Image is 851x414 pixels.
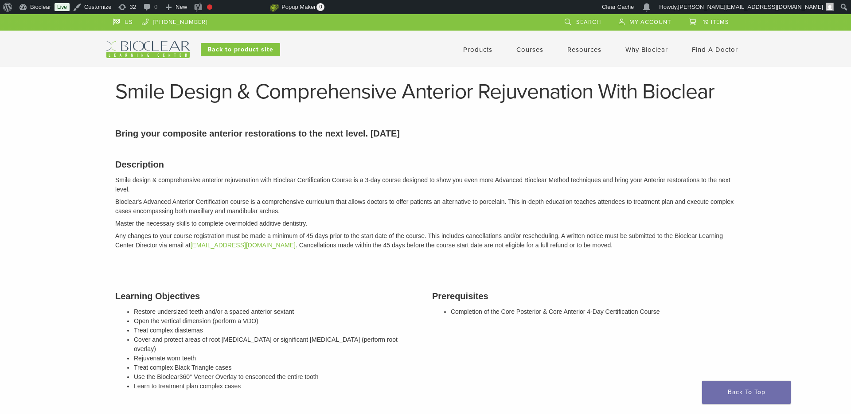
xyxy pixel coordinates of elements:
[142,14,207,27] a: [PHONE_NUMBER]
[134,363,419,372] li: Treat complex Black Triangle cases
[106,41,190,58] img: Bioclear
[625,46,668,54] a: Why Bioclear
[115,219,736,228] p: Master the necessary skills to complete overmolded additive dentistry.
[115,289,419,303] h3: Learning Objectives
[115,232,723,249] em: Any changes to your course registration must be made a minimum of 45 days prior to the start date...
[115,197,736,216] p: Bioclear's Advanced Anterior Certification course is a comprehensive curriculum that allows docto...
[115,158,736,171] h3: Description
[134,335,419,354] li: Cover and protect areas of root [MEDICAL_DATA] or significant [MEDICAL_DATA] (perform root overlay)
[134,316,419,326] li: Open the vertical dimension (perform a VDO)
[463,46,492,54] a: Products
[134,326,419,335] li: Treat complex diastemas
[619,14,671,27] a: My Account
[134,354,419,363] li: Rejuvenate worn teeth
[180,373,319,380] span: 360° Veneer Overlay to ensconced the entire tooth
[115,127,736,140] p: Bring your composite anterior restorations to the next level. [DATE]
[115,176,736,194] p: Smile design & comprehensive anterior rejuvenation with Bioclear Certification Course is a 3-day ...
[702,381,791,404] a: Back To Top
[316,3,324,11] span: 0
[432,289,736,303] h3: Prerequisites
[115,81,736,102] h1: Smile Design & Comprehensive Anterior Rejuvenation With Bioclear
[629,19,671,26] span: My Account
[565,14,601,27] a: Search
[134,383,241,390] span: Learn to treatment plan complex cases
[201,43,280,56] a: Back to product site
[113,14,133,27] a: US
[689,14,729,27] a: 19 items
[516,46,543,54] a: Courses
[692,46,738,54] a: Find A Doctor
[134,372,419,382] li: Use the Bioclear
[451,307,736,316] li: Completion of the Core Posterior & Core Anterior 4-Day Certification Course
[191,242,296,249] a: [EMAIL_ADDRESS][DOMAIN_NAME]
[134,307,419,316] li: Restore undersized teeth and/or a spaced anterior sextant
[703,19,729,26] span: 19 items
[678,4,823,10] span: [PERSON_NAME][EMAIL_ADDRESS][DOMAIN_NAME]
[55,3,70,11] a: Live
[576,19,601,26] span: Search
[220,2,270,13] img: Views over 48 hours. Click for more Jetpack Stats.
[207,4,212,10] div: Focus keyphrase not set
[567,46,601,54] a: Resources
